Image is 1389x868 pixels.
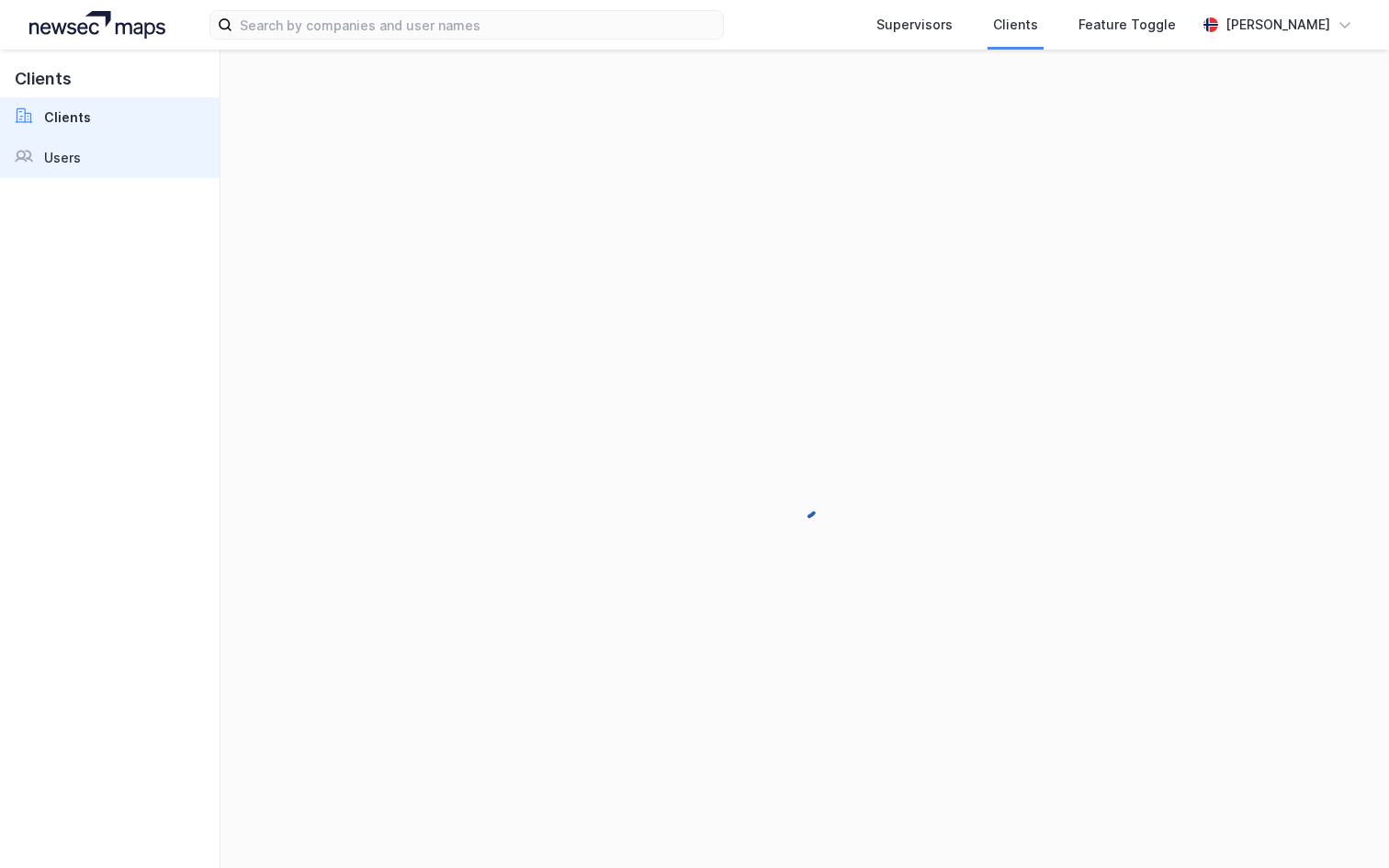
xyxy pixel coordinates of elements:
div: Users [44,147,81,169]
div: Clients [44,107,91,129]
div: Clients [993,14,1038,36]
div: [PERSON_NAME] [1225,14,1330,36]
div: Feature Toggle [1078,14,1176,36]
div: Supervisors [876,14,953,36]
input: Search by companies and user names [232,11,723,39]
iframe: Chat Widget [1297,780,1389,868]
img: logo.a4113a55bc3d86da70a041830d287a7e.svg [29,11,165,39]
